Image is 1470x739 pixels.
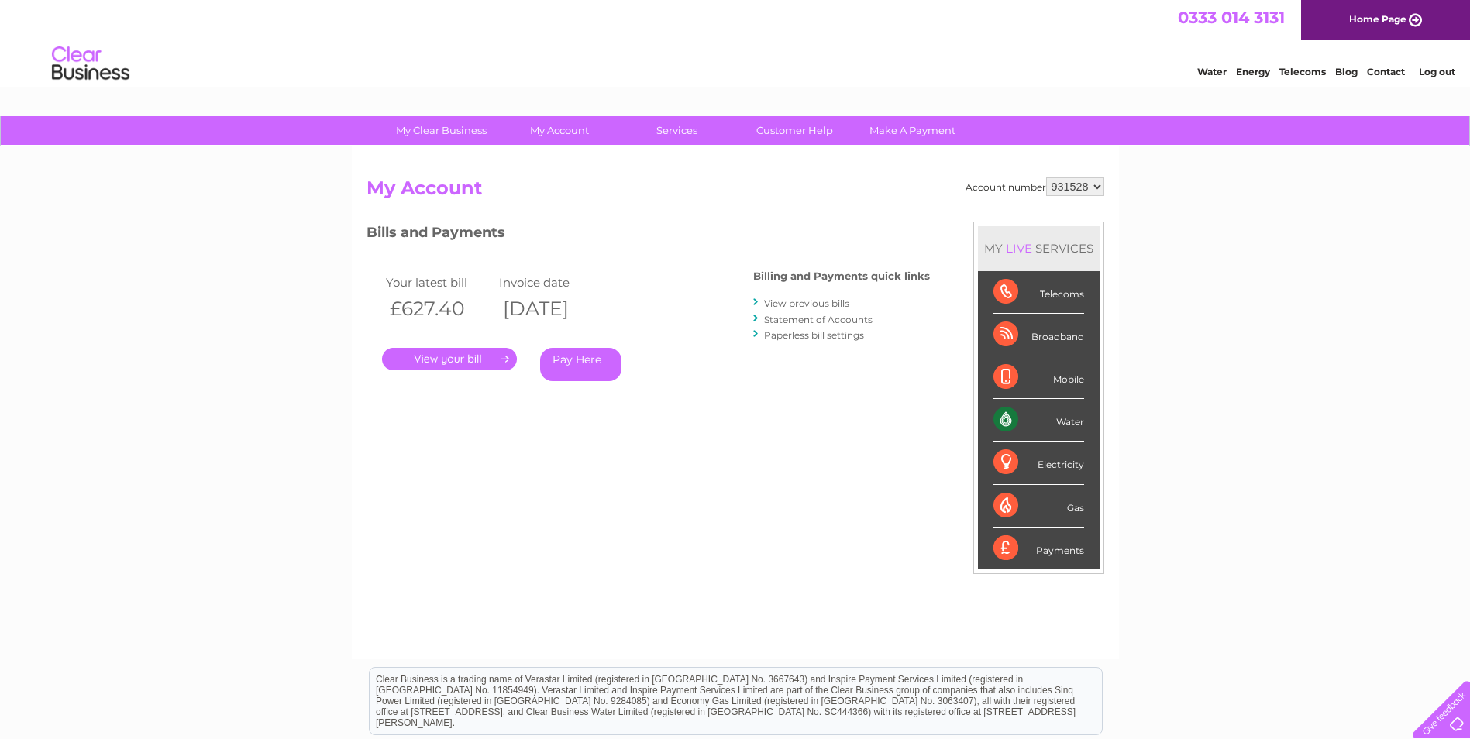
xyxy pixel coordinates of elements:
[849,116,976,145] a: Make A Payment
[993,271,1084,314] div: Telecoms
[764,329,864,341] a: Paperless bill settings
[966,177,1104,196] div: Account number
[382,272,495,293] td: Your latest bill
[51,40,130,88] img: logo.png
[377,116,505,145] a: My Clear Business
[540,348,621,381] a: Pay Here
[382,293,495,325] th: £627.40
[1003,241,1035,256] div: LIVE
[1178,8,1285,27] a: 0333 014 3131
[613,116,741,145] a: Services
[993,399,1084,442] div: Water
[764,314,873,325] a: Statement of Accounts
[1197,66,1227,77] a: Water
[367,222,930,249] h3: Bills and Payments
[1279,66,1326,77] a: Telecoms
[731,116,859,145] a: Customer Help
[753,270,930,282] h4: Billing and Payments quick links
[978,226,1100,270] div: MY SERVICES
[495,116,623,145] a: My Account
[370,9,1102,75] div: Clear Business is a trading name of Verastar Limited (registered in [GEOGRAPHIC_DATA] No. 3667643...
[1419,66,1455,77] a: Log out
[495,272,608,293] td: Invoice date
[367,177,1104,207] h2: My Account
[993,485,1084,528] div: Gas
[993,314,1084,356] div: Broadband
[1335,66,1358,77] a: Blog
[993,528,1084,569] div: Payments
[764,297,849,309] a: View previous bills
[993,356,1084,399] div: Mobile
[1367,66,1405,77] a: Contact
[1236,66,1270,77] a: Energy
[382,348,517,370] a: .
[993,442,1084,484] div: Electricity
[495,293,608,325] th: [DATE]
